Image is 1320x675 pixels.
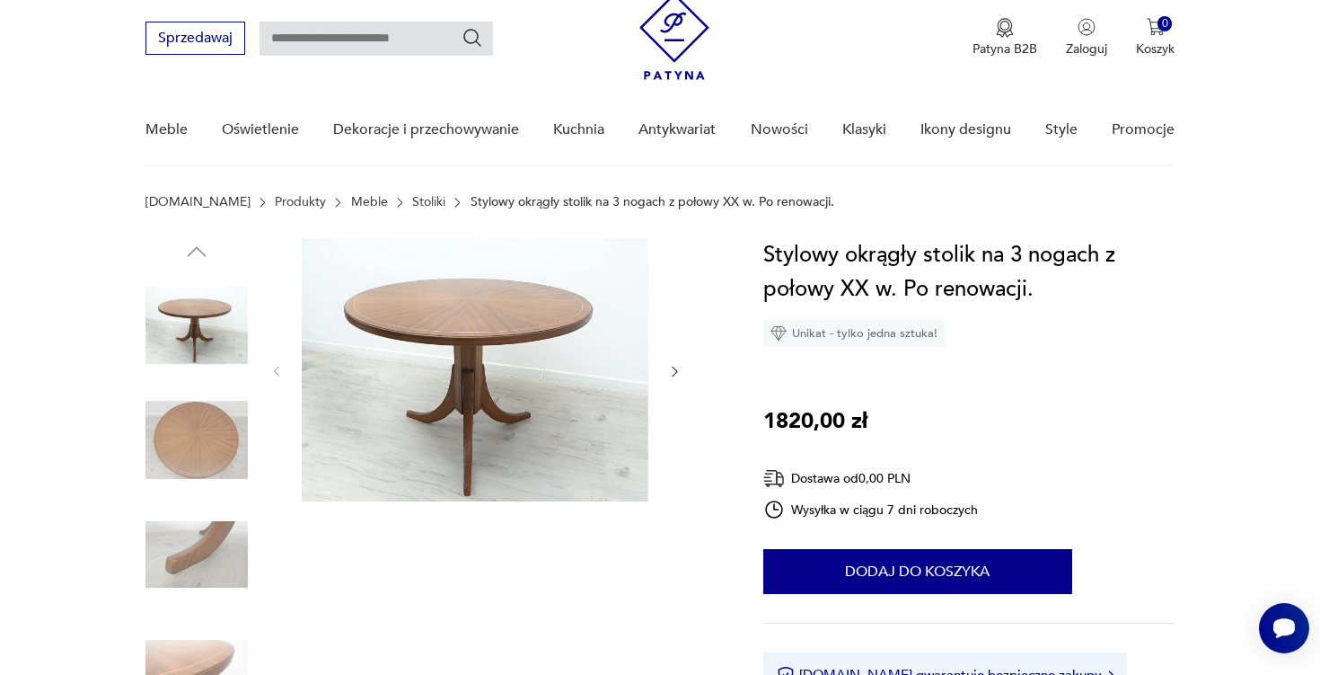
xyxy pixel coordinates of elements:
a: Kuchnia [553,95,604,164]
a: Meble [145,95,188,164]
button: 0Koszyk [1136,18,1175,58]
img: Zdjęcie produktu Stylowy okrągły stolik na 3 nogach z połowy XX w. Po renowacji. [145,503,248,606]
a: [DOMAIN_NAME] [145,195,251,209]
img: Zdjęcie produktu Stylowy okrągły stolik na 3 nogach z połowy XX w. Po renowacji. [302,238,648,502]
a: Ikona medaluPatyna B2B [972,18,1037,58]
img: Ikona diamentu [770,325,787,342]
img: Zdjęcie produktu Stylowy okrągły stolik na 3 nogach z połowy XX w. Po renowacji. [145,389,248,492]
a: Produkty [275,195,326,209]
div: 0 [1157,16,1173,31]
a: Meble [351,195,388,209]
p: Stylowy okrągły stolik na 3 nogach z połowy XX w. Po renowacji. [471,195,834,209]
p: Patyna B2B [972,40,1037,58]
button: Zaloguj [1066,18,1107,58]
a: Dekoracje i przechowywanie [333,95,519,164]
button: Szukaj [462,27,483,49]
a: Stoliki [412,195,445,209]
img: Ikonka użytkownika [1078,18,1096,36]
img: Ikona koszyka [1147,18,1165,36]
p: 1820,00 zł [763,404,867,439]
a: Nowości [751,95,808,164]
img: Ikona medalu [996,18,1014,38]
a: Sprzedawaj [145,33,245,46]
a: Ikony designu [920,95,1011,164]
div: Unikat - tylko jedna sztuka! [763,320,945,347]
a: Antykwariat [638,95,716,164]
img: Zdjęcie produktu Stylowy okrągły stolik na 3 nogach z połowy XX w. Po renowacji. [145,274,248,377]
a: Klasyki [842,95,886,164]
button: Patyna B2B [972,18,1037,58]
img: Ikona dostawy [763,467,785,490]
a: Oświetlenie [222,95,299,164]
a: Promocje [1112,95,1175,164]
p: Koszyk [1136,40,1175,58]
a: Style [1045,95,1078,164]
button: Dodaj do koszyka [763,549,1072,594]
p: Zaloguj [1066,40,1107,58]
div: Wysyłka w ciągu 7 dni roboczych [763,499,979,520]
h1: Stylowy okrągły stolik na 3 nogach z połowy XX w. Po renowacji. [763,238,1175,306]
div: Dostawa od 0,00 PLN [763,467,979,490]
iframe: Smartsupp widget button [1259,603,1309,653]
button: Sprzedawaj [145,22,245,55]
